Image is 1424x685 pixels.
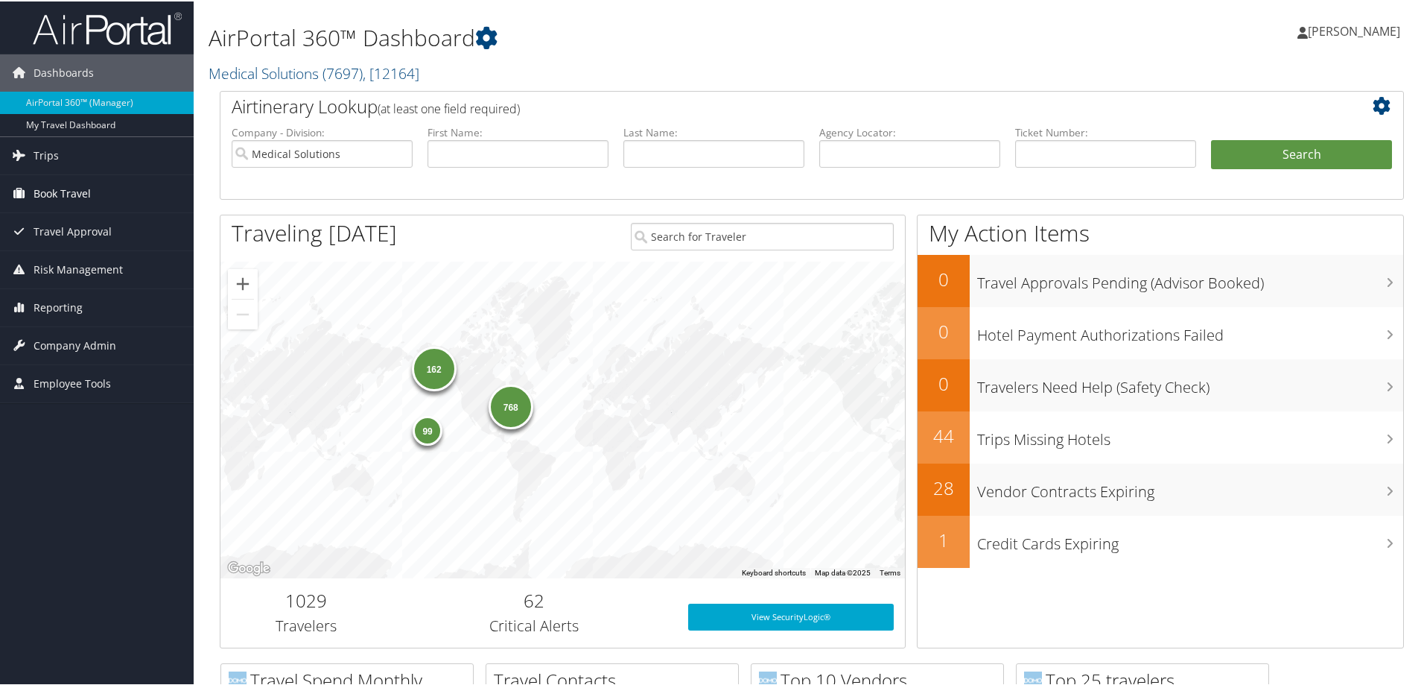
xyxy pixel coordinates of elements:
a: 28Vendor Contracts Expiring [918,462,1403,514]
a: 44Trips Missing Hotels [918,410,1403,462]
label: Agency Locator: [819,124,1000,139]
h3: Travelers Need Help (Safety Check) [977,368,1403,397]
h1: AirPortal 360™ Dashboard [209,21,1013,52]
span: Reporting [34,288,83,325]
h3: Credit Cards Expiring [977,525,1403,553]
span: Company Admin [34,326,116,363]
a: Medical Solutions [209,62,419,82]
h3: Vendor Contracts Expiring [977,473,1403,501]
button: Keyboard shortcuts [742,566,806,577]
h2: 62 [403,587,666,612]
span: [PERSON_NAME] [1308,22,1400,38]
a: 0Travel Approvals Pending (Advisor Booked) [918,253,1403,306]
button: Zoom in [228,268,258,297]
h2: Airtinerary Lookup [232,92,1294,118]
h2: 0 [918,370,970,395]
a: Open this area in Google Maps (opens a new window) [224,558,273,577]
h3: Trips Missing Hotels [977,420,1403,449]
img: airportal-logo.png [33,10,182,45]
h3: Hotel Payment Authorizations Failed [977,316,1403,344]
label: Last Name: [623,124,804,139]
span: Dashboards [34,53,94,90]
span: Trips [34,136,59,173]
h2: 1 [918,526,970,552]
span: ( 7697 ) [322,62,363,82]
h3: Travelers [232,614,381,635]
div: 99 [413,414,442,443]
button: Search [1211,139,1392,168]
span: , [ 12164 ] [363,62,419,82]
input: Search for Traveler [631,221,894,249]
a: 0Travelers Need Help (Safety Check) [918,358,1403,410]
button: Zoom out [228,298,258,328]
img: Google [224,558,273,577]
a: 1Credit Cards Expiring [918,514,1403,566]
h2: 0 [918,318,970,343]
a: 0Hotel Payment Authorizations Failed [918,306,1403,358]
h2: 44 [918,422,970,447]
span: Employee Tools [34,364,111,401]
h3: Critical Alerts [403,614,666,635]
label: First Name: [427,124,608,139]
h1: Traveling [DATE] [232,216,397,247]
a: [PERSON_NAME] [1297,7,1415,52]
span: (at least one field required) [378,99,520,116]
div: 162 [411,345,456,390]
label: Company - Division: [232,124,413,139]
h3: Travel Approvals Pending (Advisor Booked) [977,264,1403,292]
span: Map data ©2025 [815,567,871,575]
h1: My Action Items [918,216,1403,247]
a: Terms (opens in new tab) [880,567,900,575]
span: Book Travel [34,174,91,211]
h2: 1029 [232,587,381,612]
label: Ticket Number: [1015,124,1196,139]
span: Risk Management [34,250,123,287]
div: 768 [488,383,533,428]
a: View SecurityLogic® [688,602,894,629]
h2: 28 [918,474,970,499]
h2: 0 [918,265,970,291]
span: Travel Approval [34,212,112,249]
